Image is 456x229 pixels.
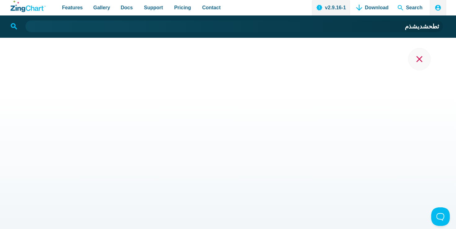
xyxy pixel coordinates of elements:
[93,3,110,12] span: Gallery
[202,3,221,12] span: Contact
[121,3,133,12] span: Docs
[431,207,450,226] iframe: Toggle Customer Support
[144,3,163,12] span: Support
[174,3,191,12] span: Pricing
[62,3,83,12] span: Features
[11,1,46,12] a: ZingChart Logo. Click to return to the homepage
[25,20,443,32] input: Search...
